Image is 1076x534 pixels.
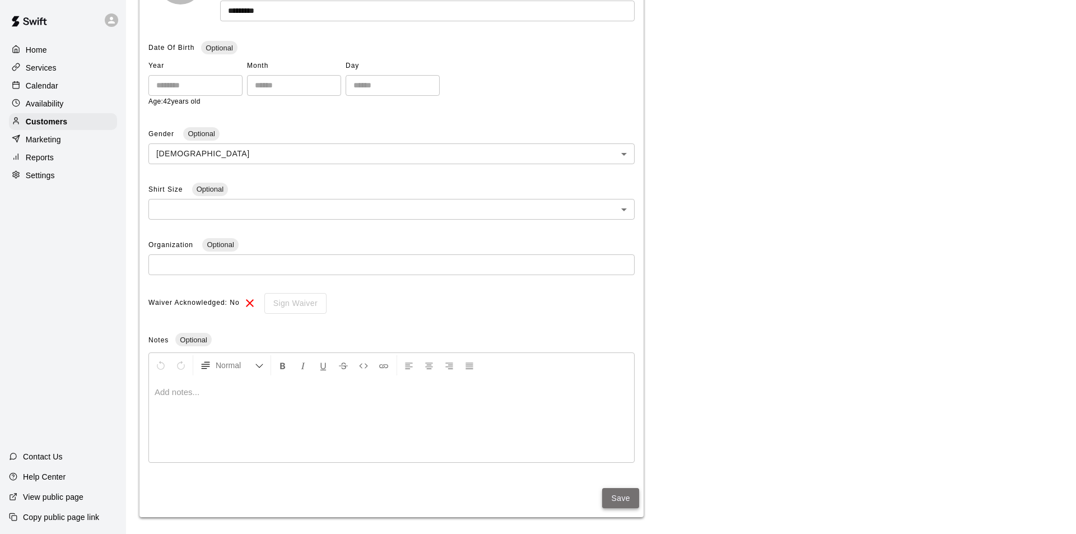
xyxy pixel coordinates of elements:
p: Home [26,44,47,55]
button: Undo [151,355,170,375]
span: Optional [183,129,219,138]
a: Availability [9,95,117,112]
span: Normal [216,360,255,371]
span: Day [346,57,440,75]
div: [DEMOGRAPHIC_DATA] [148,143,635,164]
a: Reports [9,149,117,166]
span: Gender [148,130,176,138]
p: Help Center [23,471,66,482]
button: Save [602,488,639,509]
button: Redo [171,355,190,375]
p: Copy public page link [23,512,99,523]
p: Services [26,62,57,73]
span: Shirt Size [148,185,185,193]
a: Settings [9,167,117,184]
span: Notes [148,336,169,344]
span: Optional [202,240,238,249]
div: To sign waivers in admin, this feature must be enabled in general settings [257,293,327,314]
button: Insert Link [374,355,393,375]
button: Left Align [399,355,418,375]
button: Center Align [420,355,439,375]
button: Format Underline [314,355,333,375]
a: Home [9,41,117,58]
button: Insert Code [354,355,373,375]
p: Customers [26,116,67,127]
a: Services [9,59,117,76]
a: Customers [9,113,117,130]
span: Optional [192,185,228,193]
p: Marketing [26,134,61,145]
p: Settings [26,170,55,181]
button: Right Align [440,355,459,375]
a: Marketing [9,131,117,148]
span: Age: 42 years old [148,97,201,105]
p: View public page [23,491,83,503]
p: Reports [26,152,54,163]
span: Month [247,57,341,75]
button: Format Bold [273,355,292,375]
span: Date Of Birth [148,44,194,52]
button: Format Strikethrough [334,355,353,375]
p: Availability [26,98,64,109]
button: Justify Align [460,355,479,375]
button: Format Italics [294,355,313,375]
p: Contact Us [23,451,63,462]
span: Waiver Acknowledged: No [148,294,240,312]
a: Calendar [9,77,117,94]
span: Optional [175,336,211,344]
button: Formatting Options [195,355,268,375]
span: Optional [201,44,237,52]
span: Organization [148,241,195,249]
span: Year [148,57,243,75]
p: Calendar [26,80,58,91]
